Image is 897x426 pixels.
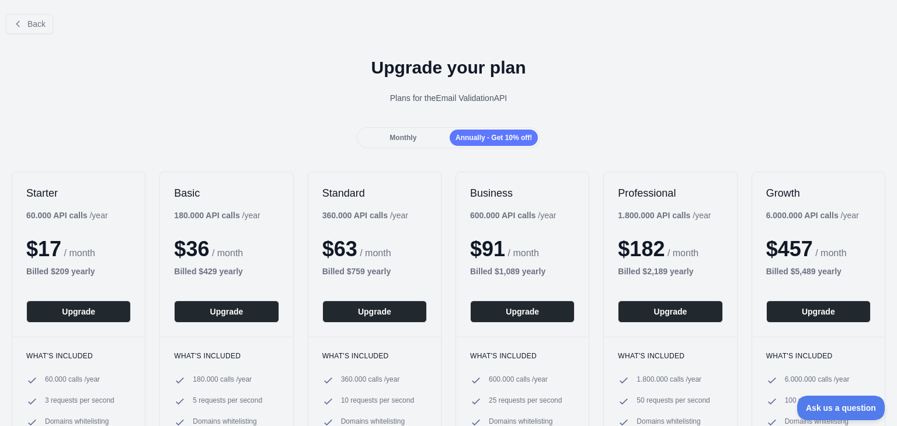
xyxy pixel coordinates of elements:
[470,186,575,200] h2: Business
[470,211,536,220] b: 600.000 API calls
[766,186,871,200] h2: Growth
[470,209,556,221] div: / year
[618,209,711,221] div: / year
[618,186,722,200] h2: Professional
[322,209,408,221] div: / year
[766,209,859,221] div: / year
[797,396,885,420] iframe: Toggle Customer Support
[322,211,388,220] b: 360.000 API calls
[322,186,427,200] h2: Standard
[618,211,690,220] b: 1.800.000 API calls
[766,211,839,220] b: 6.000.000 API calls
